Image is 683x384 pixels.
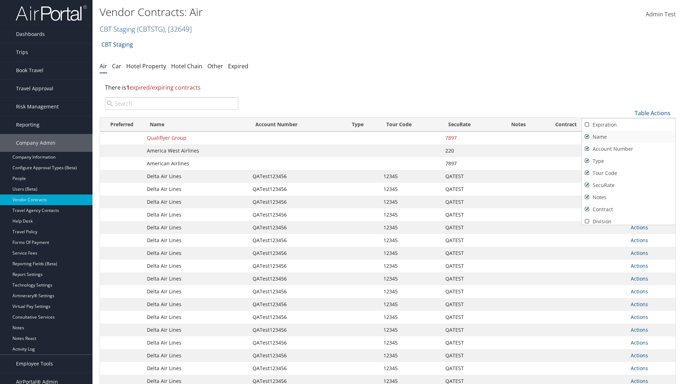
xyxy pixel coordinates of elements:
span: Book Travel [16,62,43,79]
span: Reporting [16,116,39,134]
span: Employee Tools [16,355,53,373]
a: SecuRate [582,179,676,191]
span: Travel Approval [16,80,53,97]
span: Risk Management [16,98,59,116]
a: Type [582,155,676,167]
a: Notes [582,191,676,203]
a: Contract [582,203,676,215]
a: Tour Code [582,167,676,179]
span: Trips [16,43,28,61]
a: Account Number [582,143,676,155]
img: airportal-logo.png [16,5,87,21]
a: Expiration [582,119,676,131]
a: Division [582,215,676,228]
a: Name [582,131,676,143]
span: Dashboards [16,25,45,43]
span: Company Admin [16,134,55,152]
